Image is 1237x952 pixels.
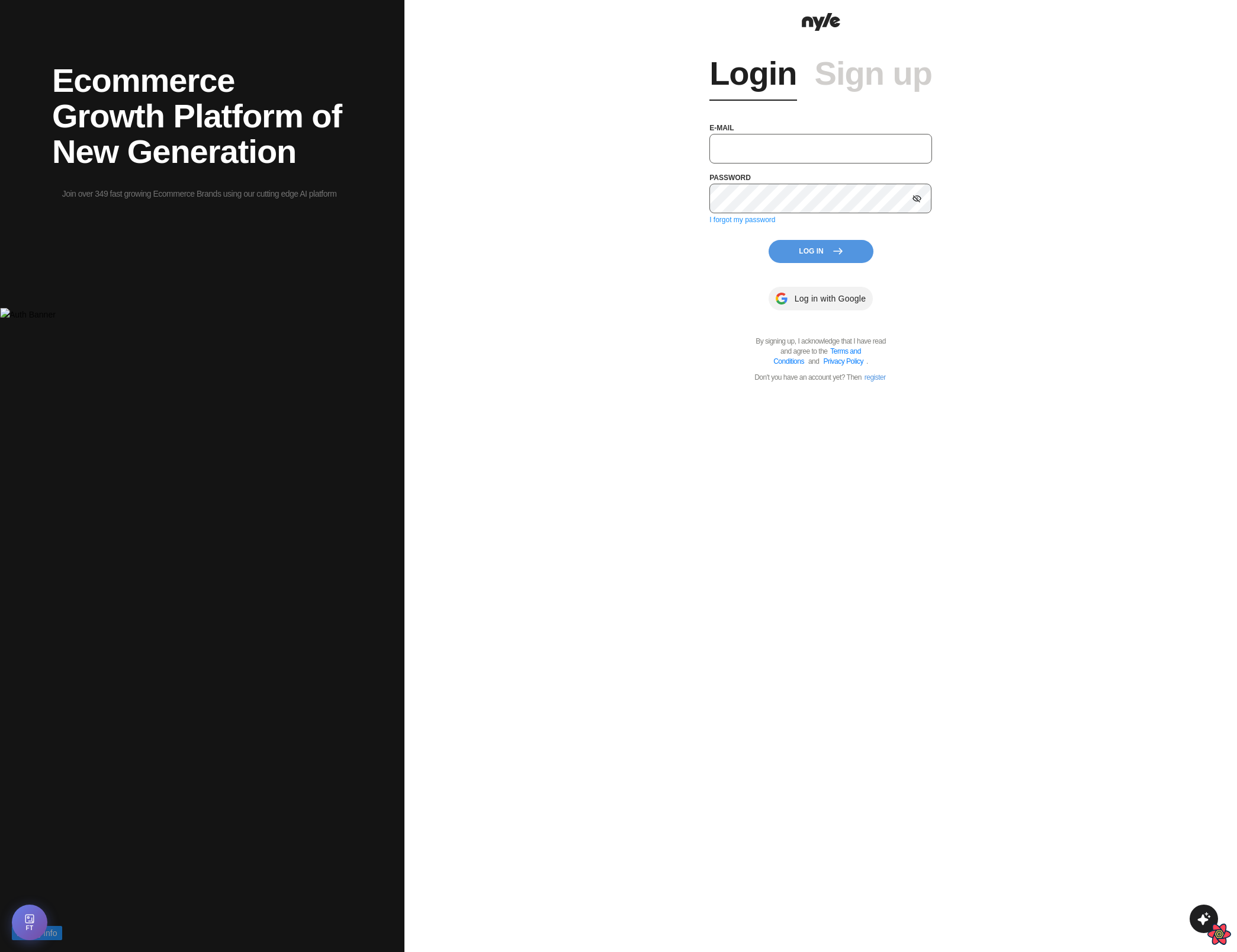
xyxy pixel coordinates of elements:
[25,925,33,931] span: FT
[709,124,734,132] label: e-mail
[769,240,873,263] button: Log In
[769,287,873,310] button: Log in with Google
[17,927,57,940] span: Debug Info
[753,373,889,383] p: Don't you have an account yet? Then
[709,216,775,224] a: I forgot my password
[805,357,822,366] span: and
[709,56,796,91] a: Login
[815,56,932,91] a: Sign up
[52,63,346,169] h2: Ecommerce Growth Platform of New Generation
[709,174,751,182] label: password
[773,347,861,366] a: Terms and Conditions
[1207,922,1231,946] button: Open React Query Devtools
[12,926,62,940] button: Debug Info
[865,373,886,382] a: register
[823,357,863,366] a: Privacy Policy
[52,187,346,200] p: Join over 349 fast growing Ecommerce Brands using our cutting edge AI platform
[753,336,889,367] p: By signing up, I acknowledge that I have read and agree to the .
[12,905,47,940] button: Open Feature Toggle Debug Panel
